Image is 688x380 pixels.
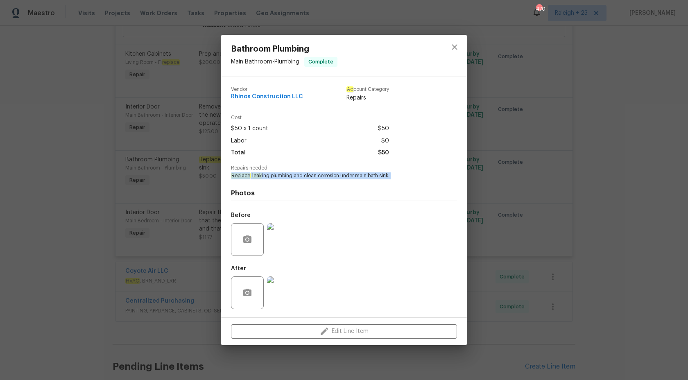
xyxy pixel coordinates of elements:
[231,173,251,179] em: Replace
[346,94,389,102] span: Repairs
[231,172,435,179] span: ing plumbing and clean corrosion under main bath sink.
[252,173,262,179] em: leak
[231,213,251,218] h5: Before
[231,147,246,159] span: Total
[231,45,337,54] span: Bathroom Plumbing
[231,94,303,100] span: Rhinos Construction LLC
[231,189,457,197] h4: Photos
[381,135,389,147] span: $0
[231,59,299,65] span: Main Bathroom - Plumbing
[346,87,389,92] span: count Category
[231,135,247,147] span: Labor
[231,115,389,120] span: Cost
[445,37,464,57] button: close
[305,58,337,66] span: Complete
[231,165,457,171] span: Repairs needed
[346,86,353,92] em: Ac
[536,5,542,13] div: 470
[378,123,389,135] span: $50
[378,147,389,159] span: $50
[231,87,303,92] span: Vendor
[231,266,246,271] h5: After
[231,123,268,135] span: $50 x 1 count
